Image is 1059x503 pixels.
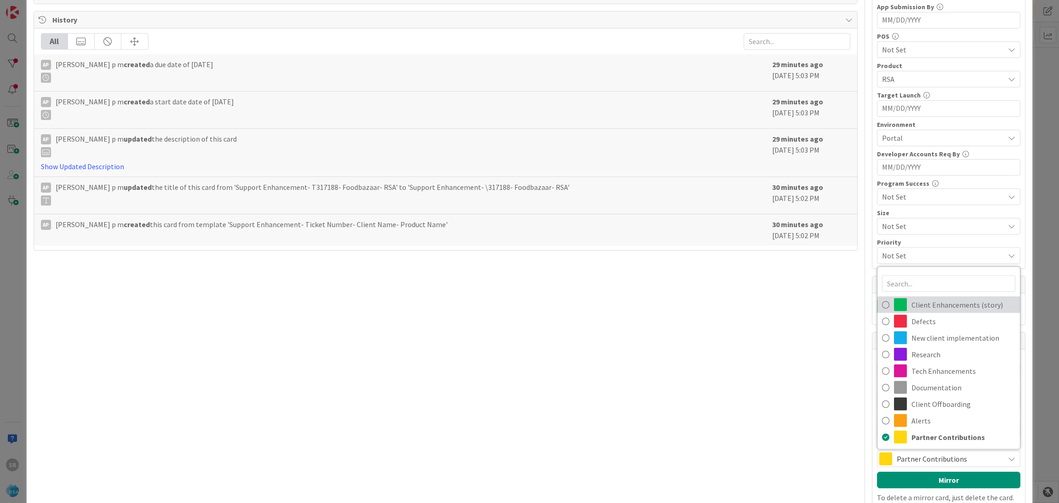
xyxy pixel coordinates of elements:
span: Not Set [882,44,1004,55]
a: Research [877,346,1020,363]
div: [DATE] 5:03 PM [772,59,850,86]
span: Not Set [882,220,1000,233]
button: Mirror [877,472,1020,488]
span: Partner Contributions [911,430,1015,444]
input: MM/DD/YYYY [882,12,1015,28]
b: 29 minutes ago [772,97,823,106]
span: RSA [882,74,1004,85]
span: Tech Enhancements [911,364,1015,378]
b: updated [124,183,152,192]
span: New client implementation [911,331,1015,345]
div: Ap [41,220,51,230]
span: Client Offboarding [911,397,1015,411]
b: created [124,97,150,106]
span: Label [877,442,894,449]
span: Not Set [882,191,1004,202]
span: Documentation [911,381,1015,394]
div: Program Success [877,180,1020,187]
b: 29 minutes ago [772,134,823,143]
b: 30 minutes ago [772,183,823,192]
a: Tech Enhancements [877,363,1020,379]
a: Client Enhancements (story) [877,297,1020,313]
div: Ap [41,97,51,107]
div: [DATE] 5:02 PM [772,182,850,209]
div: Priority [877,239,1020,246]
div: Developer Accounts Req By [877,151,1020,157]
div: Size [877,210,1020,216]
div: App Submission By [877,4,1020,10]
input: MM/DD/YYYY [882,160,1015,175]
span: [PERSON_NAME] p m this card from template 'Support Enhancement- Ticket Number- Client Name- Produ... [56,219,448,230]
b: created [124,220,150,229]
div: Target Launch [877,92,1020,98]
div: Ap [41,183,51,193]
a: Partner Contributions [877,429,1020,446]
span: [PERSON_NAME] p m the description of this card [56,133,237,157]
div: Ap [41,60,51,70]
b: 29 minutes ago [772,60,823,69]
div: All [41,34,68,49]
div: Product [877,63,1020,69]
input: Search... [882,275,1015,292]
a: Client Offboarding [877,396,1020,412]
a: New client implementation [877,330,1020,346]
b: 30 minutes ago [772,220,823,229]
span: Alerts [911,414,1015,428]
div: Environment [877,121,1020,128]
a: Alerts [877,412,1020,429]
div: POS [877,33,1020,40]
b: created [124,60,150,69]
span: Defects [911,314,1015,328]
div: [DATE] 5:03 PM [772,96,850,124]
span: [PERSON_NAME] p m a due date of [DATE] [56,59,213,83]
span: [PERSON_NAME] p m the title of this card from 'Support Enhancement- T317188- Foodbazaar- RSA' to ... [56,182,569,206]
a: Documentation [877,379,1020,396]
span: [PERSON_NAME] p m a start date date of [DATE] [56,96,234,120]
a: Defects [877,313,1020,330]
div: Ap [41,134,51,144]
span: Client Enhancements (story) [911,298,1015,312]
a: Show Updated Description [41,162,124,171]
div: [DATE] 5:03 PM [772,133,850,172]
span: Portal [882,132,1004,143]
div: [DATE] 5:02 PM [772,219,850,241]
span: Not Set [882,249,1000,262]
span: Partner Contributions [897,452,1000,465]
b: updated [124,134,152,143]
input: Search... [744,33,850,50]
input: MM/DD/YYYY [882,101,1015,116]
span: Research [911,348,1015,361]
span: History [52,14,841,25]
